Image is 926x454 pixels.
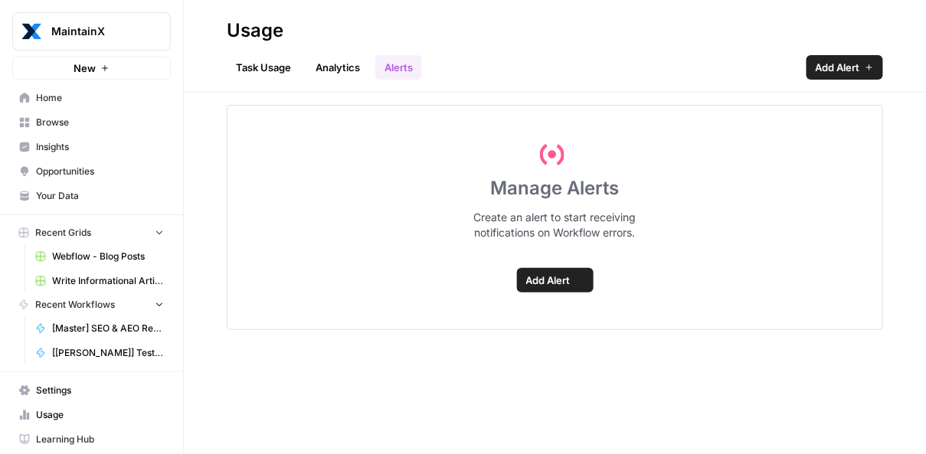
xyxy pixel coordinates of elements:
button: Recent Grids [12,221,171,244]
a: [[PERSON_NAME]] Testing [28,341,171,365]
span: Recent Workflows [35,298,115,312]
span: Create an alert to start receiving notifications on Workflow errors. [474,210,636,240]
a: Home [12,86,171,110]
span: Insights [36,140,164,154]
div: Usage [227,18,283,43]
a: Alerts [375,55,422,80]
a: Webflow - Blog Posts [28,244,171,269]
span: [Master] SEO & AEO Refresh [52,322,164,335]
span: Browse [36,116,164,129]
a: Usage [12,403,171,427]
span: Add Alert [816,60,860,75]
span: Add Alert [526,273,571,288]
img: MaintainX Logo [18,18,45,45]
a: [Master] SEO & AEO Refresh [28,316,171,341]
a: Add Alert [517,268,594,292]
span: [[PERSON_NAME]] Testing [52,346,164,360]
a: Task Usage [227,55,300,80]
a: Your Data [12,184,171,208]
button: Recent Workflows [12,293,171,316]
button: Workspace: MaintainX [12,12,171,51]
a: Insights [12,135,171,159]
a: Learning Hub [12,427,171,452]
a: Browse [12,110,171,135]
a: Write Informational Article [28,269,171,293]
a: Settings [12,378,171,403]
button: New [12,57,171,80]
a: Opportunities [12,159,171,184]
a: Analytics [306,55,369,80]
a: Add Alert [807,55,883,80]
span: Learning Hub [36,433,164,446]
span: Write Informational Article [52,274,164,288]
h1: Manage Alerts [491,176,620,201]
span: Opportunities [36,165,164,178]
span: New [74,60,96,76]
span: Your Data [36,189,164,203]
span: Usage [36,408,164,422]
span: Home [36,91,164,105]
span: Webflow - Blog Posts [52,250,164,263]
span: Settings [36,384,164,397]
span: Recent Grids [35,226,91,240]
span: MaintainX [51,24,144,39]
